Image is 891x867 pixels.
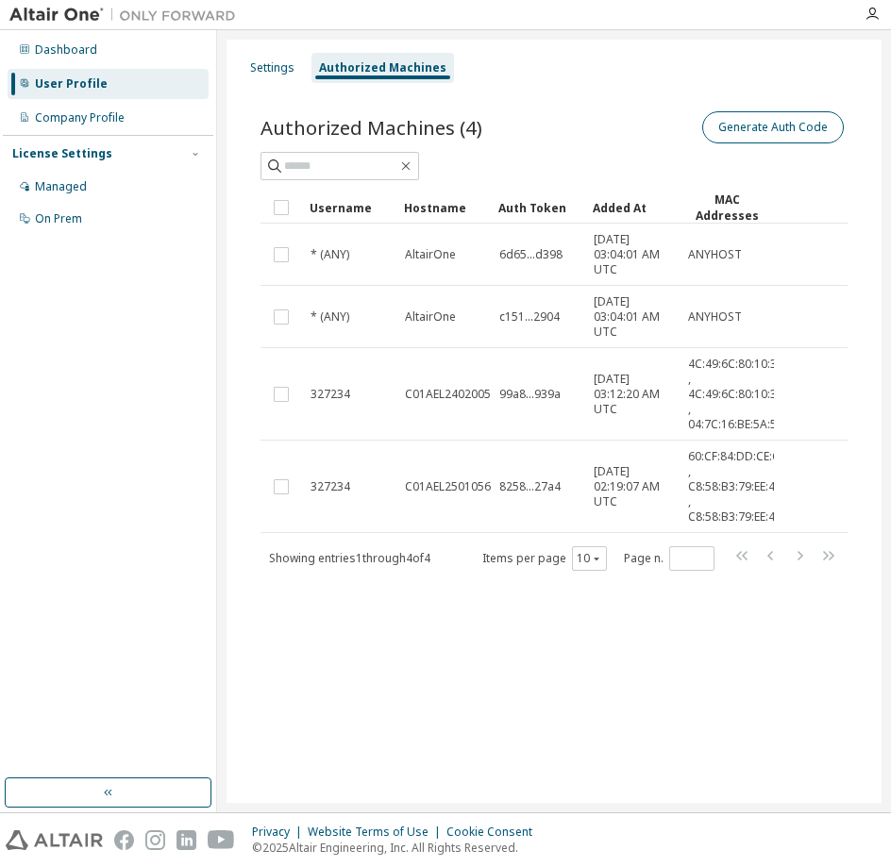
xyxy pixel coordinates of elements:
span: ANYHOST [688,309,742,325]
span: AltairOne [405,309,456,325]
span: * (ANY) [311,309,349,325]
span: 60:CF:84:DD:CE:C0 , C8:58:B3:79:EE:47 , C8:58:B3:79:EE:4B [688,449,786,525]
span: 327234 [311,387,350,402]
button: 10 [577,551,602,566]
span: Items per page [482,546,607,571]
div: Website Terms of Use [308,825,446,840]
span: C01AEL2501056 [405,479,491,494]
span: 8258...27a4 [499,479,561,494]
span: 99a8...939a [499,387,561,402]
span: [DATE] 02:19:07 AM UTC [594,464,671,509]
div: Company Profile [35,110,125,125]
span: AltairOne [405,247,456,262]
div: On Prem [35,211,82,226]
div: Dashboard [35,42,97,58]
img: facebook.svg [114,830,134,850]
div: Privacy [252,825,308,840]
img: youtube.svg [208,830,235,850]
div: Username [310,192,389,223]
img: linkedin.svg [177,830,196,850]
div: Settings [250,60,294,75]
span: Page n. [624,546,714,571]
div: Cookie Consent [446,825,544,840]
img: instagram.svg [145,830,165,850]
span: [DATE] 03:04:01 AM UTC [594,232,671,277]
span: C01AEL2402005 [405,387,491,402]
button: Generate Auth Code [702,111,844,143]
p: © 2025 Altair Engineering, Inc. All Rights Reserved. [252,840,544,856]
span: Authorized Machines (4) [261,114,482,141]
span: 327234 [311,479,350,494]
div: MAC Addresses [687,192,766,224]
span: 6d65...d398 [499,247,563,262]
span: ANYHOST [688,247,742,262]
span: 4C:49:6C:80:10:37 , 4C:49:6C:80:10:33 , 04:7C:16:BE:5A:57 [688,357,783,432]
span: [DATE] 03:04:01 AM UTC [594,294,671,340]
img: altair_logo.svg [6,830,103,850]
img: Altair One [9,6,245,25]
div: Authorized Machines [319,60,446,75]
div: Added At [593,192,672,223]
div: Managed [35,179,87,194]
span: * (ANY) [311,247,349,262]
span: c151...2904 [499,309,560,325]
div: License Settings [12,146,112,161]
span: [DATE] 03:12:20 AM UTC [594,372,671,417]
div: User Profile [35,76,108,92]
div: Auth Token [498,192,578,223]
span: Showing entries 1 through 4 of 4 [269,550,430,566]
div: Hostname [404,192,483,223]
